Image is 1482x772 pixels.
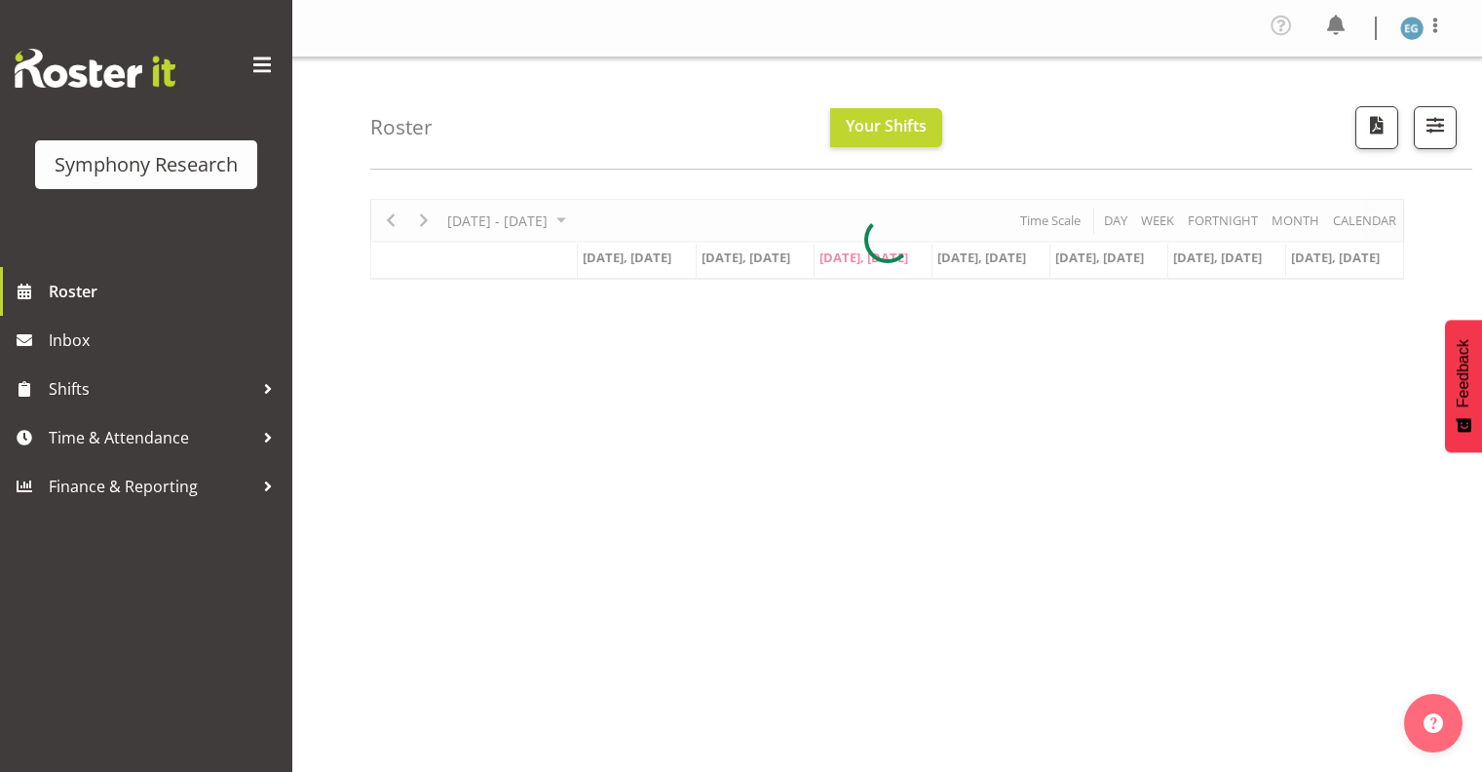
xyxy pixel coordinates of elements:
[1400,17,1424,40] img: evelyn-gray1866.jpg
[370,116,433,138] h4: Roster
[55,150,238,179] div: Symphony Research
[49,472,253,501] span: Finance & Reporting
[1455,339,1472,407] span: Feedback
[1424,714,1443,733] img: help-xxl-2.png
[49,326,283,355] span: Inbox
[49,423,253,452] span: Time & Attendance
[1414,106,1457,149] button: Filter Shifts
[15,49,175,88] img: Rosterit website logo
[49,374,253,404] span: Shifts
[49,277,283,306] span: Roster
[1445,320,1482,452] button: Feedback - Show survey
[1355,106,1398,149] button: Download a PDF of the roster according to the set date range.
[830,108,942,147] button: Your Shifts
[846,115,927,136] span: Your Shifts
